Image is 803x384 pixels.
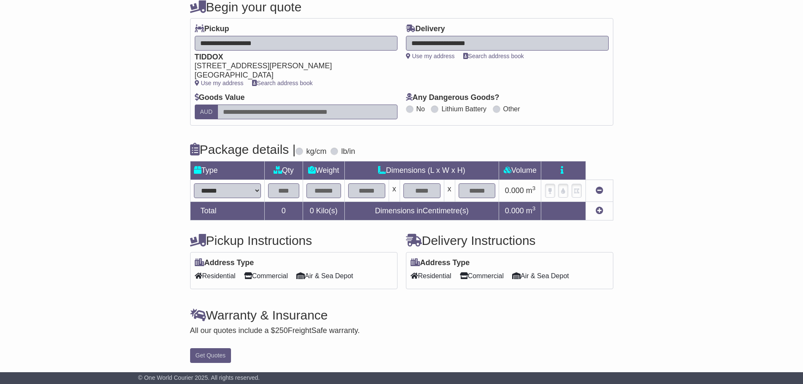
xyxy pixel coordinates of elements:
label: Pickup [195,24,229,34]
td: Weight [303,161,344,180]
span: Air & Sea Depot [296,269,353,282]
td: 0 [264,201,303,220]
a: Search address book [463,53,524,59]
td: Dimensions (L x W x H) [344,161,499,180]
label: AUD [195,105,218,119]
td: Volume [499,161,541,180]
span: 0.000 [505,207,524,215]
span: 0 [310,207,314,215]
td: Dimensions in Centimetre(s) [344,201,499,220]
span: m [526,207,536,215]
sup: 3 [532,205,536,212]
label: Goods Value [195,93,245,102]
td: x [444,180,455,201]
label: Any Dangerous Goods? [406,93,500,102]
div: [GEOGRAPHIC_DATA] [195,71,389,80]
td: Kilo(s) [303,201,344,220]
span: Commercial [460,269,504,282]
label: Address Type [195,258,254,268]
span: Residential [195,269,236,282]
span: m [526,186,536,195]
td: Type [190,161,264,180]
h4: Package details | [190,142,296,156]
h4: Warranty & Insurance [190,308,613,322]
label: Other [503,105,520,113]
span: 0.000 [505,186,524,195]
span: Commercial [244,269,288,282]
a: Search address book [252,80,313,86]
span: Residential [411,269,451,282]
label: Lithium Battery [441,105,486,113]
td: Total [190,201,264,220]
label: Address Type [411,258,470,268]
label: lb/in [341,147,355,156]
sup: 3 [532,185,536,191]
a: Use my address [195,80,244,86]
button: Get Quotes [190,348,231,363]
td: x [389,180,400,201]
span: 250 [275,326,288,335]
a: Remove this item [596,186,603,195]
h4: Delivery Instructions [406,234,613,247]
span: Air & Sea Depot [512,269,569,282]
div: All our quotes include a $ FreightSafe warranty. [190,326,613,336]
div: TIDDOX [195,53,389,62]
label: No [416,105,425,113]
label: kg/cm [306,147,326,156]
span: © One World Courier 2025. All rights reserved. [138,374,260,381]
label: Delivery [406,24,445,34]
a: Use my address [406,53,455,59]
td: Qty [264,161,303,180]
h4: Pickup Instructions [190,234,397,247]
div: [STREET_ADDRESS][PERSON_NAME] [195,62,389,71]
a: Add new item [596,207,603,215]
